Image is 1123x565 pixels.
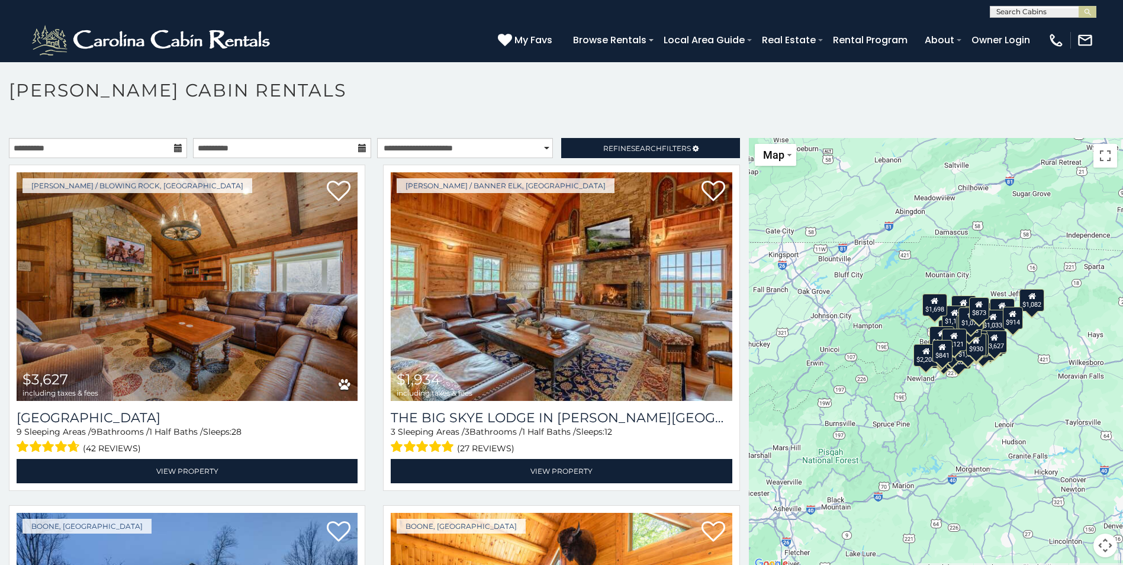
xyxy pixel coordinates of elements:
[763,149,784,161] span: Map
[1002,307,1022,329] div: $914
[966,333,986,356] div: $930
[603,144,691,153] span: Refine Filters
[957,315,982,338] div: $1,273
[17,426,22,437] span: 9
[91,426,96,437] span: 9
[465,426,469,437] span: 3
[391,426,732,456] div: Sleeping Areas / Bathrooms / Sleeps:
[327,179,350,204] a: Add to favorites
[17,459,358,483] a: View Property
[1019,289,1044,312] div: $1,082
[941,329,966,351] div: $1,121
[942,306,967,328] div: $1,100
[922,294,947,316] div: $1,698
[1077,32,1093,49] img: mail-regular-white.png
[457,441,514,456] span: (27 reviews)
[22,178,252,193] a: [PERSON_NAME] / Blowing Rock, [GEOGRAPHIC_DATA]
[149,426,203,437] span: 1 Half Baths /
[827,30,913,50] a: Rental Program
[391,459,732,483] a: View Property
[17,426,358,456] div: Sleeping Areas / Bathrooms / Sleeps:
[17,410,358,426] a: [GEOGRAPHIC_DATA]
[604,426,612,437] span: 12
[391,410,732,426] a: The Big Skye Lodge in [PERSON_NAME][GEOGRAPHIC_DATA]
[702,520,725,545] a: Add to favorites
[391,410,732,426] h3: The Big Skye Lodge in Valle Crucis
[567,30,652,50] a: Browse Rentals
[561,138,739,158] a: RefineSearchFilters
[391,426,395,437] span: 3
[982,330,1006,353] div: $3,627
[969,297,989,320] div: $873
[17,172,358,401] img: Appalachian Mountain Lodge
[30,23,275,58] img: White-1-2.png
[658,30,751,50] a: Local Area Guide
[397,178,614,193] a: [PERSON_NAME] / Banner Elk, [GEOGRAPHIC_DATA]
[1093,144,1117,168] button: Toggle fullscreen view
[17,172,358,401] a: Appalachian Mountain Lodge $3,627 including taxes & fees
[958,307,983,330] div: $1,072
[1093,534,1117,557] button: Map camera controls
[522,426,576,437] span: 1 Half Baths /
[964,333,989,356] div: $1,108
[919,30,960,50] a: About
[231,426,242,437] span: 28
[22,371,68,388] span: $3,627
[17,410,358,426] h3: Appalachian Mountain Lodge
[498,33,555,48] a: My Favs
[397,371,440,388] span: $1,934
[22,389,98,397] span: including taxes & fees
[932,340,952,362] div: $841
[391,172,732,401] a: The Big Skye Lodge in Valle Crucis $1,934 including taxes & fees
[397,389,472,397] span: including taxes & fees
[702,179,725,204] a: Add to favorites
[980,310,1005,332] div: $1,033
[391,172,732,401] img: The Big Skye Lodge in Valle Crucis
[951,296,976,318] div: $1,160
[83,441,141,456] span: (42 reviews)
[755,144,796,166] button: Change map style
[966,30,1036,50] a: Owner Login
[929,326,954,349] div: $1,065
[1048,32,1064,49] img: phone-regular-white.png
[631,144,662,153] span: Search
[989,298,1014,321] div: $1,180
[756,30,822,50] a: Real Estate
[514,33,552,47] span: My Favs
[22,519,152,534] a: Boone, [GEOGRAPHIC_DATA]
[913,344,938,367] div: $2,208
[397,519,526,534] a: Boone, [GEOGRAPHIC_DATA]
